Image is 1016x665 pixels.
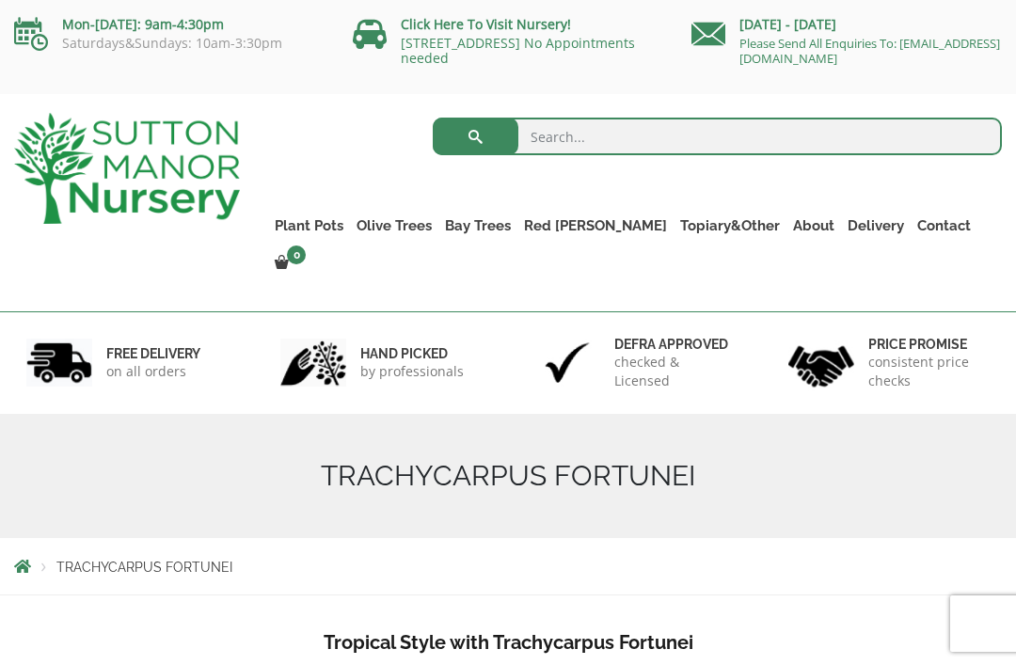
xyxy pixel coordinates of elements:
[739,35,1000,67] a: Please Send All Enquiries To: [EMAIL_ADDRESS][DOMAIN_NAME]
[287,245,306,264] span: 0
[691,13,1002,36] p: [DATE] - [DATE]
[106,362,200,381] p: on all orders
[14,13,325,36] p: Mon-[DATE]: 9am-4:30pm
[280,339,346,387] img: 2.jpg
[106,345,200,362] h6: FREE DELIVERY
[911,213,977,239] a: Contact
[56,560,232,575] span: TRACHYCARPUS FORTUNEI
[438,213,517,239] a: Bay Trees
[868,336,990,353] h6: Price promise
[268,250,311,277] a: 0
[14,559,1002,574] nav: Breadcrumbs
[401,15,571,33] a: Click Here To Visit Nursery!
[324,631,693,654] b: Tropical Style with Trachycarpus Fortunei
[674,213,786,239] a: Topiary&Other
[360,362,464,381] p: by professionals
[401,34,635,67] a: [STREET_ADDRESS] No Appointments needed
[534,339,600,387] img: 3.jpg
[868,353,990,390] p: consistent price checks
[268,213,350,239] a: Plant Pots
[360,345,464,362] h6: hand picked
[26,339,92,387] img: 1.jpg
[786,213,841,239] a: About
[517,213,674,239] a: Red [PERSON_NAME]
[14,36,325,51] p: Saturdays&Sundays: 10am-3:30pm
[788,334,854,391] img: 4.jpg
[433,118,1002,155] input: Search...
[350,213,438,239] a: Olive Trees
[614,336,736,353] h6: Defra approved
[841,213,911,239] a: Delivery
[614,353,736,390] p: checked & Licensed
[14,113,240,224] img: logo
[14,459,1002,493] h1: TRACHYCARPUS FORTUNEI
